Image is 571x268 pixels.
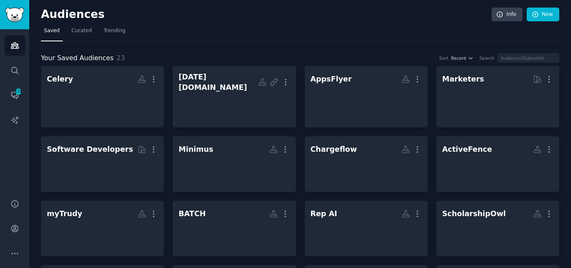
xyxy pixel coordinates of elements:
[41,53,114,64] span: Your Saved Audiences
[178,144,213,155] div: Minimus
[305,66,428,128] a: AppsFlyer
[436,136,559,192] a: ActiveFence
[436,201,559,256] a: ScholarshipOwl
[41,66,164,128] a: Celery
[439,55,449,61] div: Sort
[451,55,466,61] span: Recent
[442,74,484,84] div: Marketers
[436,66,559,128] a: Marketers
[101,24,128,41] a: Trending
[527,8,559,22] a: New
[44,27,60,35] span: Saved
[47,144,133,155] div: Software Developers
[41,136,164,192] a: Software Developers
[442,144,492,155] div: ActiveFence
[117,54,125,62] span: 23
[104,27,125,35] span: Trending
[451,55,474,61] button: Recent
[15,89,22,94] span: 174
[178,209,206,219] div: BATCH
[442,209,506,219] div: ScholarshipOwl
[173,136,296,192] a: Minimus
[5,85,25,105] a: 174
[69,24,95,41] a: Curated
[479,55,495,61] div: Search
[497,53,559,63] input: Audience/Subreddit
[71,27,92,35] span: Curated
[41,24,63,41] a: Saved
[178,72,257,92] div: [DATE][DOMAIN_NAME]
[311,74,352,84] div: AppsFlyer
[305,201,428,256] a: Rep AI
[173,66,296,128] a: [DATE][DOMAIN_NAME]
[173,201,296,256] a: BATCH
[5,8,24,22] img: GummySearch logo
[47,209,82,219] div: myTrudy
[41,201,164,256] a: myTrudy
[311,209,337,219] div: Rep AI
[41,8,492,21] h2: Audiences
[47,74,73,84] div: Celery
[305,136,428,192] a: Chargeflow
[492,8,523,22] a: Info
[311,144,357,155] div: Chargeflow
